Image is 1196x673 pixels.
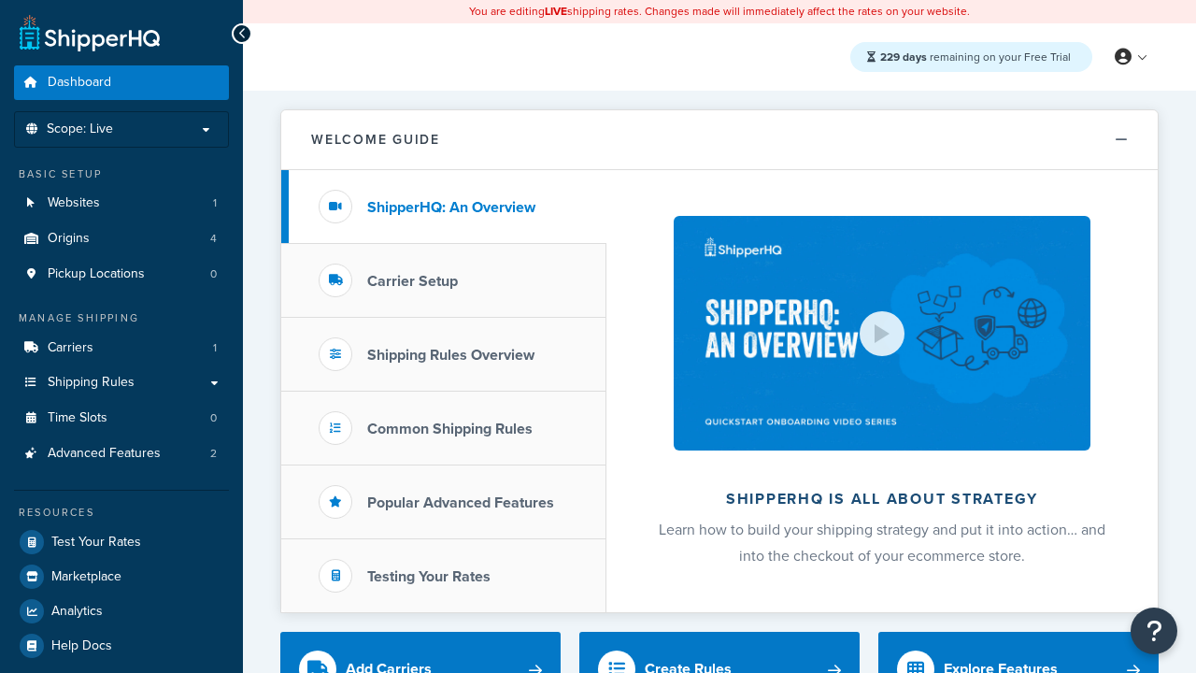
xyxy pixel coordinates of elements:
[1131,608,1177,654] button: Open Resource Center
[14,257,229,292] li: Pickup Locations
[14,166,229,182] div: Basic Setup
[880,49,927,65] strong: 229 days
[14,594,229,628] a: Analytics
[14,525,229,559] a: Test Your Rates
[210,446,217,462] span: 2
[659,519,1105,566] span: Learn how to build your shipping strategy and put it into action… and into the checkout of your e...
[48,340,93,356] span: Carriers
[51,569,121,585] span: Marketplace
[213,195,217,211] span: 1
[48,266,145,282] span: Pickup Locations
[51,535,141,551] span: Test Your Rates
[48,75,111,91] span: Dashboard
[51,638,112,654] span: Help Docs
[14,186,229,221] a: Websites1
[14,365,229,400] a: Shipping Rules
[48,195,100,211] span: Websites
[48,375,135,391] span: Shipping Rules
[48,410,107,426] span: Time Slots
[14,65,229,100] a: Dashboard
[14,222,229,256] li: Origins
[367,199,535,216] h3: ShipperHQ: An Overview
[14,401,229,436] a: Time Slots0
[14,331,229,365] a: Carriers1
[367,273,458,290] h3: Carrier Setup
[213,340,217,356] span: 1
[674,216,1090,451] img: ShipperHQ is all about strategy
[14,310,229,326] div: Manage Shipping
[14,437,229,471] a: Advanced Features2
[545,3,567,20] b: LIVE
[367,568,491,585] h3: Testing Your Rates
[367,421,533,437] h3: Common Shipping Rules
[14,505,229,521] div: Resources
[311,133,440,147] h2: Welcome Guide
[51,604,103,620] span: Analytics
[656,491,1108,508] h2: ShipperHQ is all about strategy
[14,222,229,256] a: Origins4
[367,347,534,364] h3: Shipping Rules Overview
[14,560,229,594] a: Marketplace
[14,186,229,221] li: Websites
[210,266,217,282] span: 0
[48,446,161,462] span: Advanced Features
[14,437,229,471] li: Advanced Features
[14,401,229,436] li: Time Slots
[210,231,217,247] span: 4
[210,410,217,426] span: 0
[14,629,229,663] a: Help Docs
[14,257,229,292] a: Pickup Locations0
[281,110,1158,170] button: Welcome Guide
[367,494,554,511] h3: Popular Advanced Features
[880,49,1071,65] span: remaining on your Free Trial
[48,231,90,247] span: Origins
[14,331,229,365] li: Carriers
[47,122,113,137] span: Scope: Live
